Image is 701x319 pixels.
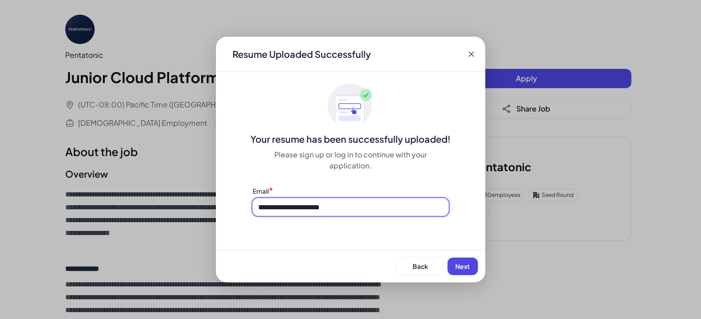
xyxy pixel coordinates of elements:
div: Your resume has been successfully uploaded! [216,133,485,146]
span: Back [413,262,428,270]
label: Email [253,187,269,195]
img: ApplyedMaskGroup3.svg [328,83,373,129]
div: Resume Uploaded Successfully [225,48,378,61]
div: Please sign up or log in to continue with your application. [253,149,448,171]
button: Next [447,257,478,275]
span: Next [455,262,470,270]
button: Back [396,257,444,275]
